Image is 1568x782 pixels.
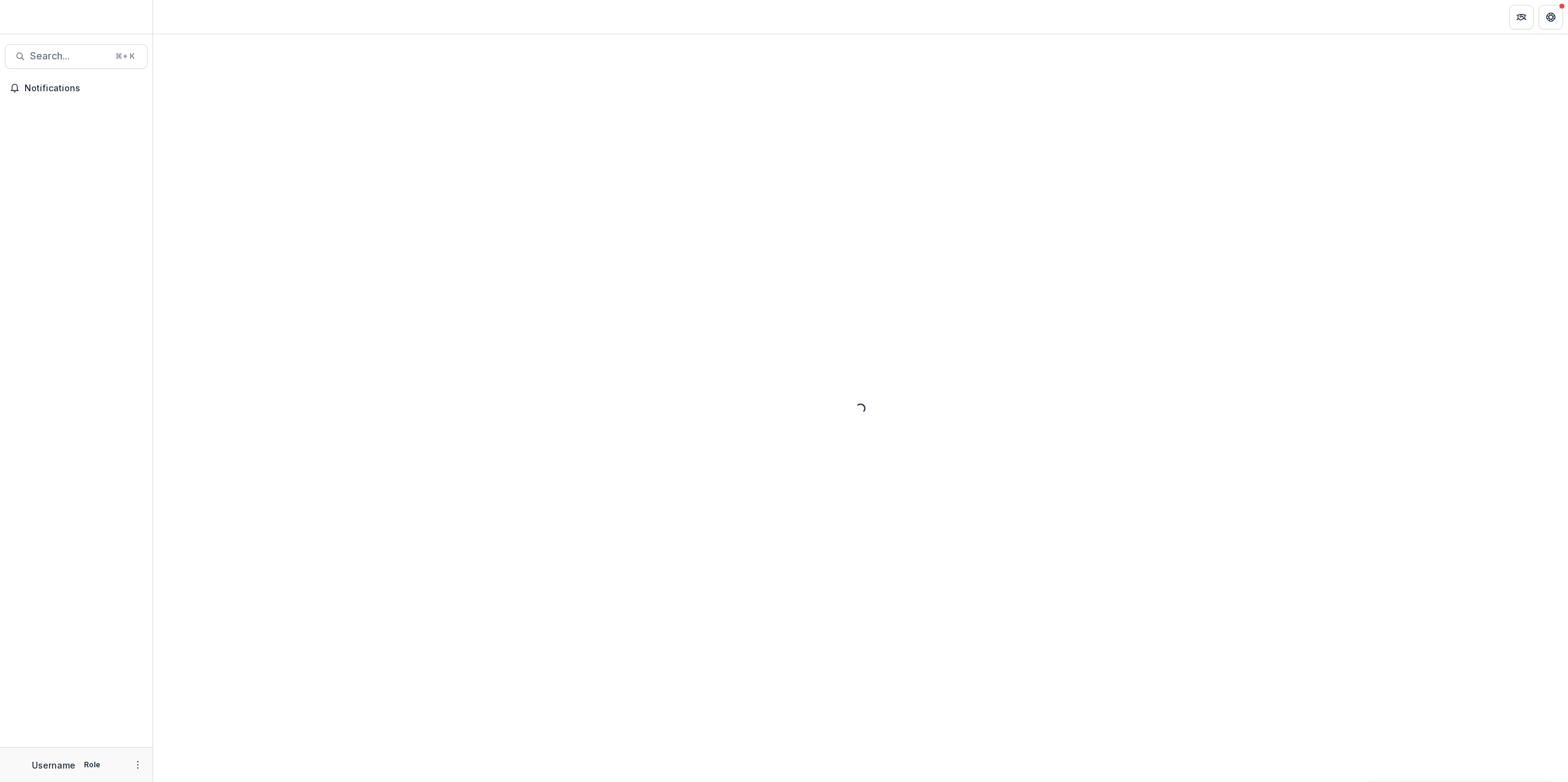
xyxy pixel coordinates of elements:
[24,83,143,94] span: Notifications
[80,759,104,770] p: Role
[30,50,108,62] span: Search...
[5,78,148,98] button: Notifications
[113,50,137,63] div: ⌘ + K
[130,758,145,772] button: More
[1509,5,1534,29] button: Partners
[1539,5,1563,29] button: Get Help
[32,759,75,772] p: Username
[5,44,148,69] button: Search...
